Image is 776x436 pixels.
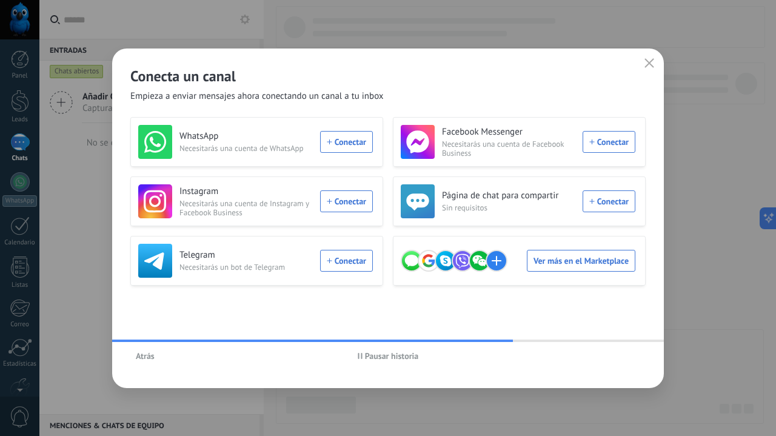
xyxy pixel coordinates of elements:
span: Sin requisitos [442,203,575,212]
span: Empieza a enviar mensajes ahora conectando un canal a tu inbox [130,90,384,102]
h3: Facebook Messenger [442,126,575,138]
h3: Página de chat para compartir [442,190,575,202]
span: Necesitarás una cuenta de Facebook Business [442,139,575,158]
h3: Instagram [179,186,313,198]
span: Atrás [136,352,155,360]
h3: WhatsApp [179,130,313,143]
h3: Telegram [179,249,313,261]
span: Necesitarás una cuenta de Instagram y Facebook Business [179,199,313,217]
span: Pausar historia [365,352,419,360]
h2: Conecta un canal [130,67,646,86]
button: Atrás [130,347,160,365]
button: Pausar historia [352,347,424,365]
span: Necesitarás un bot de Telegram [179,263,313,272]
span: Necesitarás una cuenta de WhatsApp [179,144,313,153]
